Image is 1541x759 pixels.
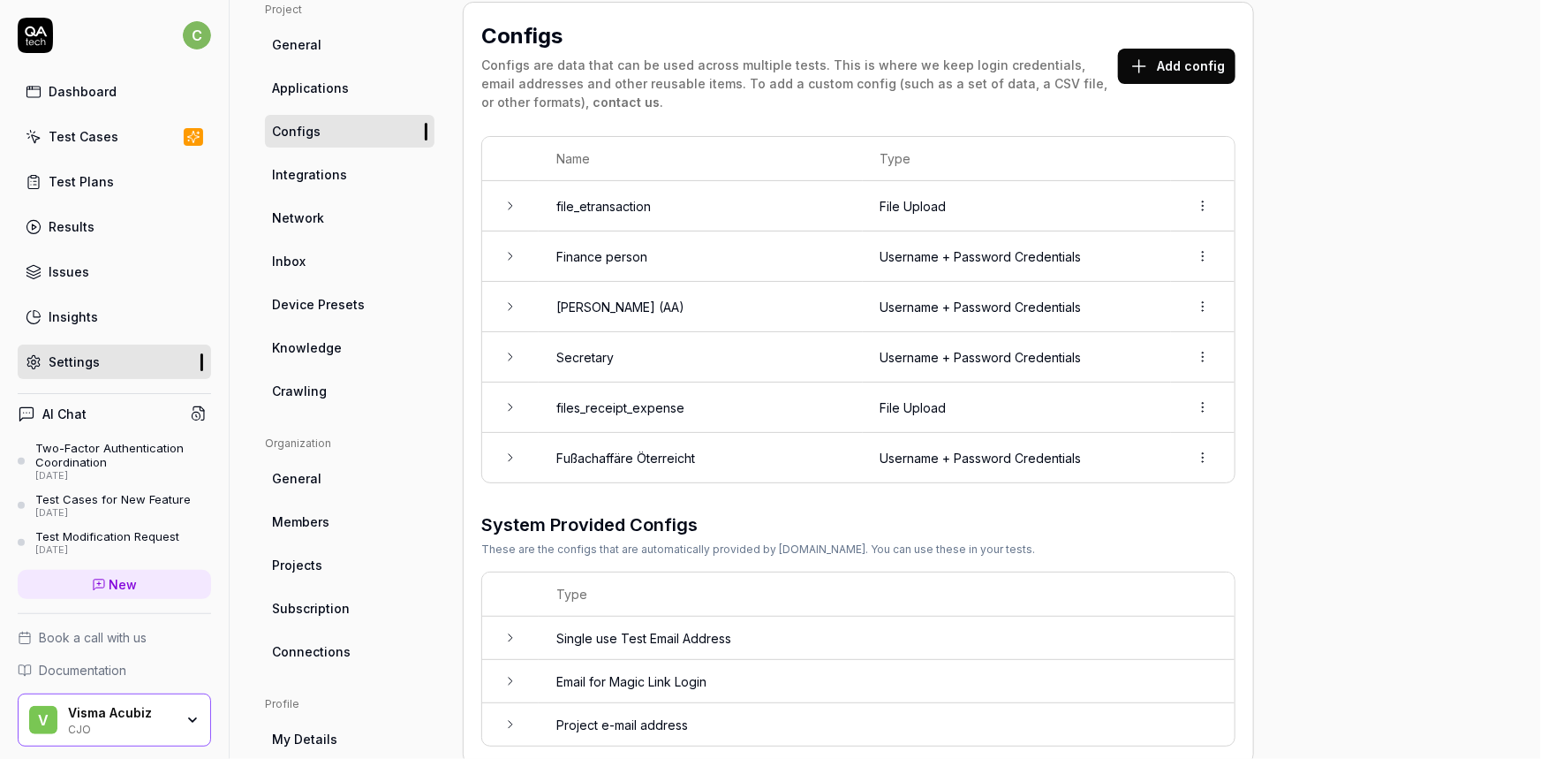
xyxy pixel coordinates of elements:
[265,72,434,104] a: Applications
[539,231,863,282] td: Finance person
[272,469,321,488] span: General
[35,529,179,543] div: Test Modification Request
[272,209,324,227] span: Network
[49,307,98,326] div: Insights
[18,300,211,334] a: Insights
[539,181,863,231] td: file_etransaction
[539,383,863,433] td: files_receipt_expense
[272,79,349,97] span: Applications
[49,127,118,146] div: Test Cases
[265,505,434,538] a: Members
[539,573,1235,617] th: Type
[265,375,434,407] a: Crawling
[272,556,322,574] span: Projects
[272,165,347,184] span: Integrations
[539,332,863,383] td: Secretary
[35,492,191,506] div: Test Cases for New Feature
[272,382,327,400] span: Crawling
[272,599,350,618] span: Subscription
[863,181,1171,231] td: File Upload
[265,436,434,452] div: Organization
[39,661,126,679] span: Documentation
[35,470,211,482] div: [DATE]
[539,433,863,482] td: Fußachaffäre Öterreicht
[272,642,351,661] span: Connections
[272,730,337,748] span: My Details
[863,137,1171,181] th: Type
[18,570,211,599] a: New
[18,441,211,482] a: Two-Factor Authentication Coordination[DATE]
[18,529,211,556] a: Test Modification Request[DATE]
[863,231,1171,282] td: Username + Password Credentials
[29,706,57,734] span: V
[49,353,100,371] div: Settings
[18,74,211,109] a: Dashboard
[110,575,138,594] span: New
[272,122,321,140] span: Configs
[35,544,179,557] div: [DATE]
[272,512,329,531] span: Members
[265,696,434,712] div: Profile
[18,345,211,379] a: Settings
[593,95,660,110] a: contact us
[35,507,191,520] div: [DATE]
[265,288,434,321] a: Device Presets
[272,252,306,270] span: Inbox
[272,295,365,314] span: Device Presets
[265,462,434,495] a: General
[265,201,434,234] a: Network
[539,282,863,332] td: [PERSON_NAME] (AA)
[68,705,174,721] div: Visma Acubiz
[265,2,434,18] div: Project
[863,332,1171,383] td: Username + Password Credentials
[1118,49,1235,84] button: Add config
[42,405,87,423] h4: AI Chat
[49,172,114,191] div: Test Plans
[183,21,211,49] span: c
[539,660,1235,703] td: Email for Magic Link Login
[481,512,1035,538] h3: System Provided Configs
[49,262,89,281] div: Issues
[265,723,434,755] a: My Details
[265,158,434,191] a: Integrations
[18,209,211,244] a: Results
[18,628,211,647] a: Book a call with us
[18,694,211,747] button: VVisma AcubizCJO
[539,703,1235,746] td: Project e-mail address
[863,433,1171,482] td: Username + Password Credentials
[265,592,434,625] a: Subscription
[481,542,1035,558] div: These are the configs that are automatically provided by [DOMAIN_NAME]. You can use these in your...
[863,282,1171,332] td: Username + Password Credentials
[481,56,1118,111] div: Configs are data that can be used across multiple tests. This is where we keep login credentials,...
[539,617,1235,660] td: Single use Test Email Address
[39,628,147,647] span: Book a call with us
[265,115,434,148] a: Configs
[18,254,211,289] a: Issues
[265,549,434,581] a: Projects
[68,721,174,735] div: CJO
[49,217,94,236] div: Results
[539,137,863,181] th: Name
[183,18,211,53] button: c
[272,35,321,54] span: General
[481,20,563,52] h2: Configs
[18,661,211,679] a: Documentation
[35,441,211,470] div: Two-Factor Authentication Coordination
[265,28,434,61] a: General
[272,338,342,357] span: Knowledge
[18,164,211,199] a: Test Plans
[18,119,211,154] a: Test Cases
[18,492,211,519] a: Test Cases for New Feature[DATE]
[49,82,117,101] div: Dashboard
[265,635,434,668] a: Connections
[265,331,434,364] a: Knowledge
[863,383,1171,433] td: File Upload
[265,245,434,277] a: Inbox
